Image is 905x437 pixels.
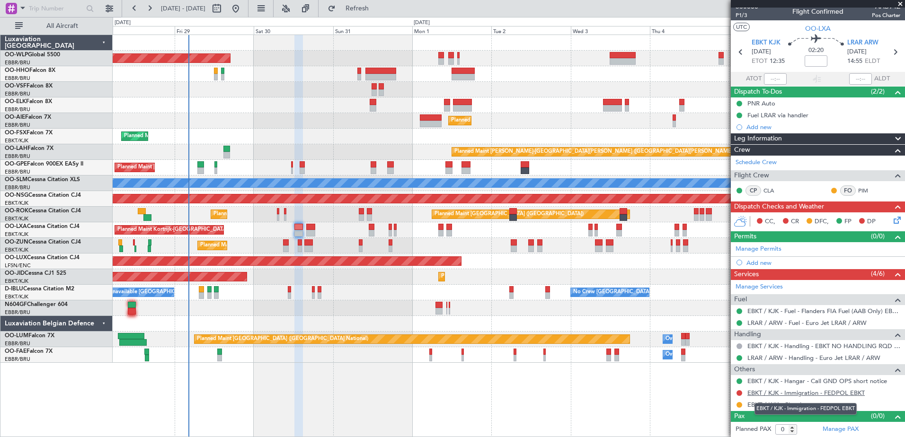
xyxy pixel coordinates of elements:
[5,177,80,183] a: OO-SLMCessna Citation XLS
[734,364,755,375] span: Others
[5,192,81,198] a: OO-NSGCessna Citation CJ4
[867,217,876,227] span: DP
[5,192,28,198] span: OO-NSG
[5,302,68,307] a: N604GFChallenger 604
[5,246,28,253] a: EBKT/KJK
[5,200,28,207] a: EBKT/KJK
[736,245,781,254] a: Manage Permits
[747,319,867,327] a: LRAR / ARW - Fuel - Euro Jet LRAR / ARW
[451,114,600,128] div: Planned Maint [GEOGRAPHIC_DATA] ([GEOGRAPHIC_DATA])
[5,215,28,222] a: EBKT/KJK
[5,130,27,136] span: OO-FSX
[5,146,53,151] a: OO-LAHFalcon 7X
[571,26,650,35] div: Wed 3
[5,349,53,354] a: OO-FAEFalcon 7X
[5,83,53,89] a: OO-VSFFalcon 8X
[5,278,28,285] a: EBKT/KJK
[5,271,66,276] a: OO-JIDCessna CJ1 525
[5,224,27,229] span: OO-LXA
[29,1,83,16] input: Trip Number
[117,223,228,237] div: Planned Maint Kortrijk-[GEOGRAPHIC_DATA]
[197,332,368,346] div: Planned Maint [GEOGRAPHIC_DATA] ([GEOGRAPHIC_DATA] National)
[175,26,254,35] div: Fri 29
[808,46,824,55] span: 02:20
[736,158,777,167] a: Schedule Crew
[745,185,761,196] div: CP
[412,26,491,35] div: Mon 1
[665,332,730,346] div: Owner Melsbroek Air Base
[747,389,865,397] a: EBKT / KJK - Immigration - FEDPOL EBKT
[5,99,26,105] span: OO-ELK
[847,38,878,48] span: LRAR ARW
[844,217,852,227] span: FP
[734,87,782,97] span: Dispatch To-Dos
[96,26,175,35] div: Thu 28
[5,90,30,97] a: EBBR/BRU
[5,59,30,66] a: EBBR/BRU
[5,168,30,175] a: EBBR/BRU
[746,74,762,84] span: ATOT
[5,286,74,292] a: D-IBLUCessna Citation M2
[5,231,28,238] a: EBKT/KJK
[746,123,900,131] div: Add new
[874,74,890,84] span: ALDT
[161,4,205,13] span: [DATE] - [DATE]
[5,68,55,73] a: OO-HHOFalcon 8X
[752,47,771,57] span: [DATE]
[665,348,730,362] div: Owner Melsbroek Air Base
[5,293,28,300] a: EBKT/KJK
[5,340,30,347] a: EBBR/BRU
[763,186,785,195] a: CLA
[5,349,27,354] span: OO-FAE
[5,309,30,316] a: EBBR/BRU
[770,57,785,66] span: 12:35
[5,52,60,58] a: OO-WLPGlobal 5500
[746,259,900,267] div: Add new
[752,38,781,48] span: EBKT KJK
[5,146,27,151] span: OO-LAH
[124,129,234,143] div: Planned Maint Kortrijk-[GEOGRAPHIC_DATA]
[5,153,30,160] a: EBBR/BRU
[650,26,729,35] div: Thu 4
[871,411,885,421] span: (0/0)
[5,106,30,113] a: EBBR/BRU
[805,24,831,34] span: OO-LXA
[747,401,808,409] a: EBKT / KJK - Cleaning
[5,114,51,120] a: OO-AIEFalcon 7X
[414,19,430,27] div: [DATE]
[734,133,782,144] span: Leg Information
[98,285,249,299] div: A/C Unavailable [GEOGRAPHIC_DATA]-[GEOGRAPHIC_DATA]
[115,19,131,27] div: [DATE]
[5,52,28,58] span: OO-WLP
[729,26,808,35] div: Fri 5
[754,403,857,415] div: EBKT / KJK - Immigration - FEDPOL EBKT
[5,75,30,82] a: EBBR/BRU
[5,239,28,245] span: OO-ZUN
[5,137,28,144] a: EBKT/KJK
[10,18,103,34] button: All Aircraft
[454,145,734,159] div: Planned Maint [PERSON_NAME]-[GEOGRAPHIC_DATA][PERSON_NAME] ([GEOGRAPHIC_DATA][PERSON_NAME])
[5,286,23,292] span: D-IBLU
[5,130,53,136] a: OO-FSXFalcon 7X
[5,208,28,214] span: OO-ROK
[736,425,771,434] label: Planned PAX
[5,208,81,214] a: OO-ROKCessna Citation CJ4
[117,160,289,175] div: Planned Maint [GEOGRAPHIC_DATA] ([GEOGRAPHIC_DATA] National)
[5,239,81,245] a: OO-ZUNCessna Citation CJ4
[840,185,856,196] div: FO
[734,170,769,181] span: Flight Crew
[847,47,867,57] span: [DATE]
[747,377,887,385] a: EBKT / KJK - Hangar - Call GND OPS short notice
[5,255,27,261] span: OO-LUX
[734,145,750,156] span: Crew
[872,11,900,19] span: Pos Charter
[5,333,54,339] a: OO-LUMFalcon 7X
[337,5,377,12] span: Refresh
[815,217,829,227] span: DFC,
[747,342,900,350] a: EBKT / KJK - Handling - EBKT NO HANDLING RQD FOR CJ
[5,177,27,183] span: OO-SLM
[200,238,311,253] div: Planned Maint Kortrijk-[GEOGRAPHIC_DATA]
[491,26,570,35] div: Tue 2
[5,68,29,73] span: OO-HHO
[734,411,745,422] span: Pax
